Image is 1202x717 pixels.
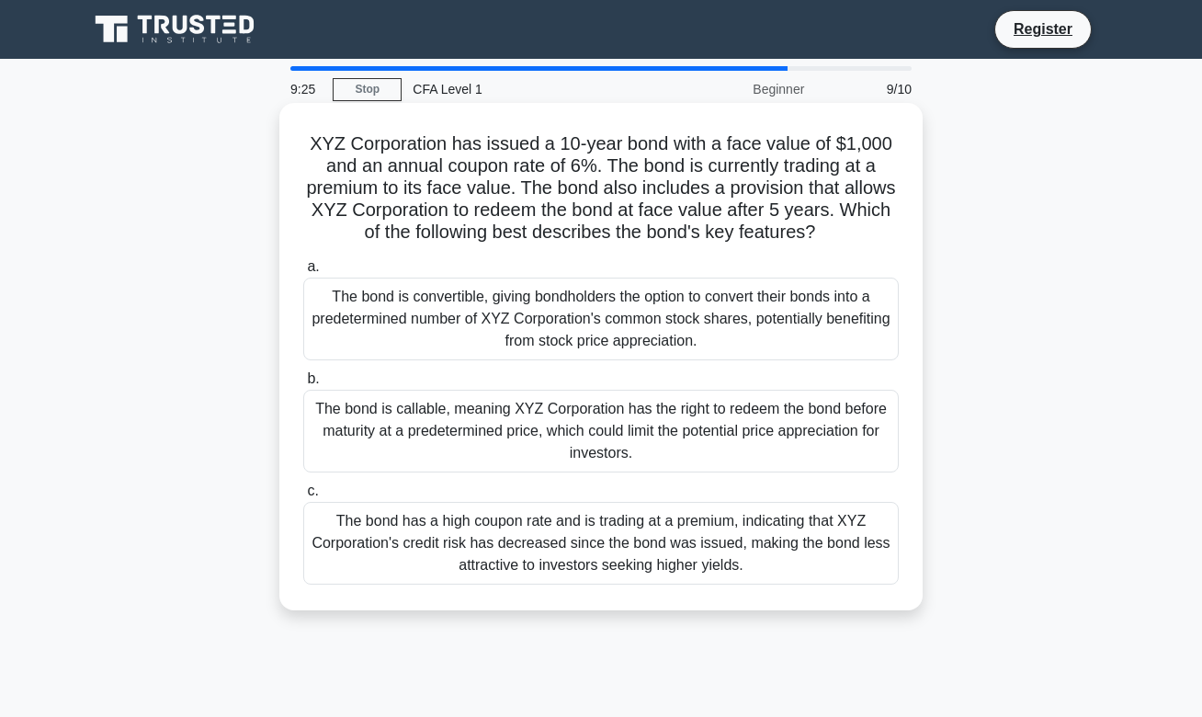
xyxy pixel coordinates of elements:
div: The bond is convertible, giving bondholders the option to convert their bonds into a predetermine... [303,278,899,360]
div: 9/10 [815,71,923,108]
div: The bond has a high coupon rate and is trading at a premium, indicating that XYZ Corporation's cr... [303,502,899,585]
span: a. [307,258,319,274]
span: b. [307,370,319,386]
div: CFA Level 1 [402,71,654,108]
div: Beginner [654,71,815,108]
div: 9:25 [279,71,333,108]
h5: XYZ Corporation has issued a 10-year bond with a face value of $1,000 and an annual coupon rate o... [301,132,901,245]
span: c. [307,483,318,498]
div: The bond is callable, meaning XYZ Corporation has the right to redeem the bond before maturity at... [303,390,899,472]
a: Stop [333,78,402,101]
a: Register [1003,17,1083,40]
